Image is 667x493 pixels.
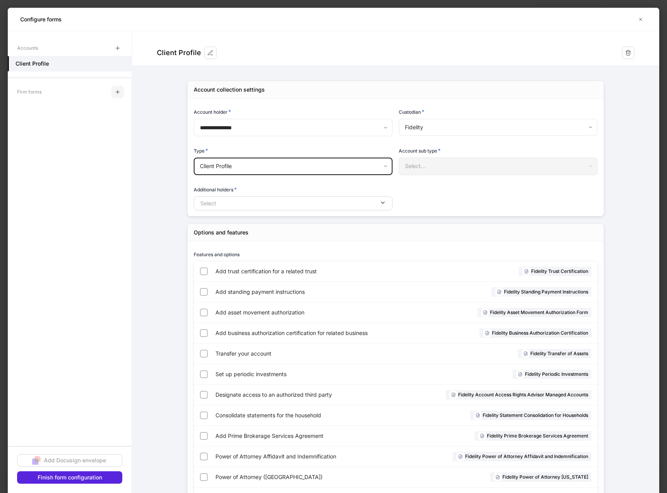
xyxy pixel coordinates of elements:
h6: Features and options [194,251,240,258]
div: Fidelity [399,119,597,136]
span: Designate access to an authorized third party [215,391,383,399]
div: Finish form configuration [38,474,102,481]
div: Options and features [194,229,248,236]
h5: Client Profile [16,60,49,68]
span: Add standing payment instructions [215,288,392,296]
div: Add Docusign envelope [44,457,106,464]
span: Power of Attorney Affidavit and Indemnification [215,453,388,460]
h6: Additional holders [194,186,237,193]
span: Add business authorization certification for related business [215,329,417,337]
span: Add Prime Brokerage Services Agreement [215,432,393,440]
h6: Account holder [194,108,231,116]
span: Power of Attorney ([GEOGRAPHIC_DATA]) [215,473,400,481]
p: Select [200,200,216,207]
h6: Fidelity Power of Attorney Affidavit and Indemnification [465,453,588,460]
h6: Fidelity Statement Consolidation for Households [483,411,588,419]
h5: Configure forms [20,16,62,23]
h6: Fidelity Account Access Rights Advisor Managed Accounts [458,391,588,398]
h6: Fidelity Asset Movement Authorization Form [490,309,588,316]
h6: Fidelity Prime Brokerage Services Agreement [487,432,588,439]
button: Finish form configuration [17,471,122,484]
h6: Fidelity Trust Certification [531,267,588,275]
div: Account collection settings [194,86,265,94]
h6: Fidelity Power of Attorney [US_STATE] [502,473,588,481]
button: Add Docusign envelope [17,454,122,467]
div: Select... [399,158,597,175]
a: Client Profile [8,56,132,71]
h6: Fidelity Standing Payment Instructions [504,288,588,295]
button: Select [194,196,393,210]
span: Set up periodic investments [215,370,393,378]
h6: Custodian [399,108,424,116]
h6: Type [194,147,208,154]
span: Add trust certification for a related trust [215,267,412,275]
h6: Fidelity Transfer of Assets [530,350,588,357]
div: Firm forms [17,85,42,99]
h6: Account sub type [399,147,441,154]
h6: Fidelity Periodic Investments [525,370,588,378]
span: Transfer your account [215,350,389,358]
h6: Fidelity Business Authorization Certification [492,329,588,337]
div: Accounts [17,41,38,55]
div: Client Profile [194,158,392,175]
div: Client Profile [157,48,201,57]
span: Add asset movement authorization [215,309,385,316]
span: Consolidate statements for the household [215,411,389,419]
